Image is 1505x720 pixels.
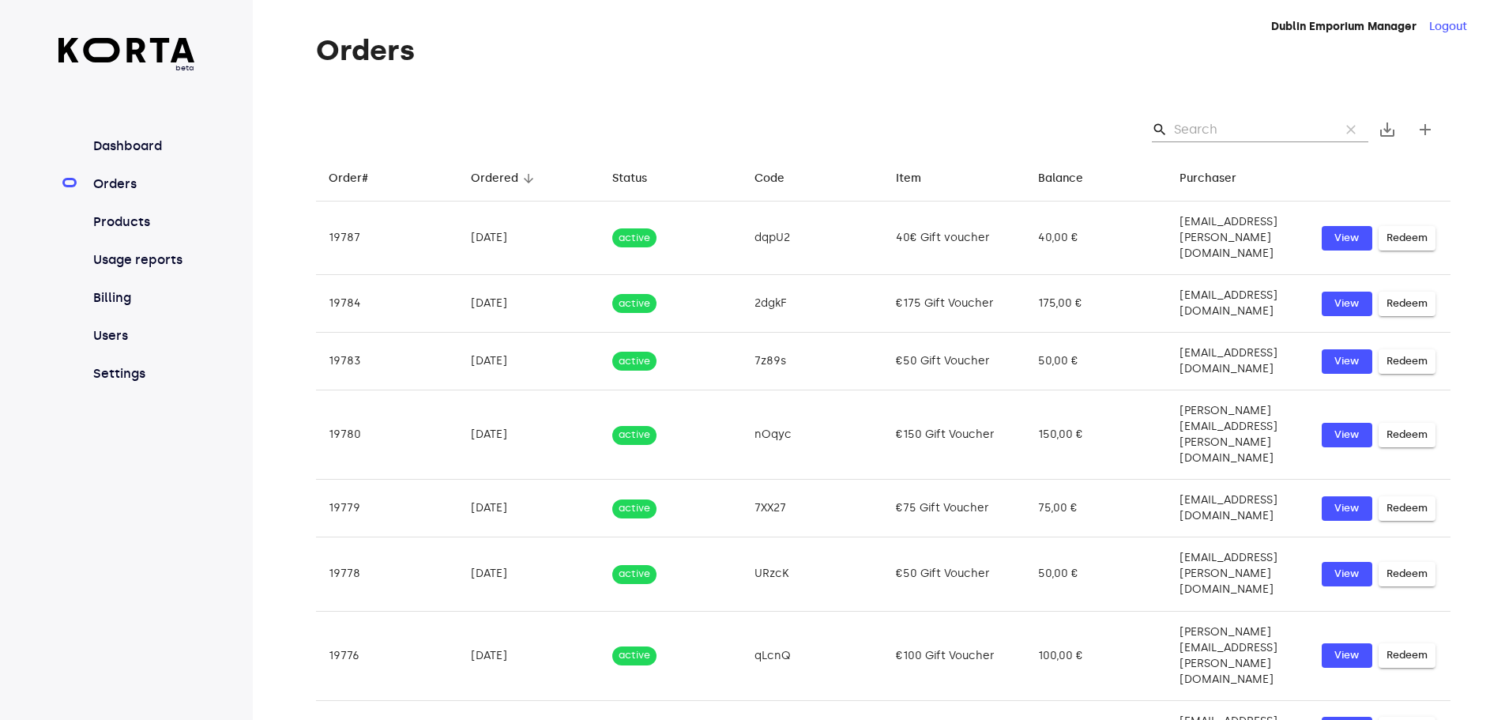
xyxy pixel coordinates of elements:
td: [DATE] [458,480,600,537]
span: View [1330,352,1364,371]
button: Redeem [1379,643,1435,668]
td: 19784 [316,275,458,333]
td: 2dgkF [742,275,884,333]
a: View [1322,562,1372,586]
span: View [1330,646,1364,665]
button: Create new gift card [1406,111,1444,149]
span: active [612,501,657,516]
div: Purchaser [1180,169,1236,188]
td: dqpU2 [742,202,884,275]
button: Logout [1429,19,1467,35]
span: View [1330,295,1364,313]
a: beta [58,38,195,74]
span: Purchaser [1180,169,1257,188]
span: Redeem [1386,352,1428,371]
span: arrow_downward [521,172,536,186]
span: add [1416,120,1435,139]
a: Settings [90,364,195,383]
td: 19787 [316,202,458,275]
span: active [612,296,657,311]
div: Item [896,169,921,188]
div: Ordered [471,169,518,188]
button: Redeem [1379,423,1435,447]
span: Redeem [1386,426,1428,444]
a: Dashboard [90,137,195,156]
span: active [612,354,657,369]
td: 100,00 € [1025,611,1168,700]
span: active [612,648,657,663]
button: Redeem [1379,496,1435,521]
a: Users [90,326,195,345]
button: View [1322,292,1372,316]
td: €50 Gift Voucher [883,537,1025,611]
td: 40€ Gift voucher [883,202,1025,275]
span: Redeem [1386,565,1428,583]
span: save_alt [1378,120,1397,139]
td: qLcnQ [742,611,884,700]
button: Redeem [1379,349,1435,374]
button: Redeem [1379,292,1435,316]
td: [EMAIL_ADDRESS][DOMAIN_NAME] [1167,333,1309,390]
td: €50 Gift Voucher [883,333,1025,390]
td: 7z89s [742,333,884,390]
a: Products [90,213,195,232]
span: active [612,567,657,582]
td: 40,00 € [1025,202,1168,275]
button: Redeem [1379,562,1435,586]
button: View [1322,423,1372,447]
td: [EMAIL_ADDRESS][DOMAIN_NAME] [1167,275,1309,333]
span: View [1330,565,1364,583]
span: Balance [1038,169,1104,188]
td: nOqyc [742,390,884,480]
td: [EMAIL_ADDRESS][DOMAIN_NAME] [1167,480,1309,537]
span: Item [896,169,942,188]
td: [PERSON_NAME][EMAIL_ADDRESS][PERSON_NAME][DOMAIN_NAME] [1167,390,1309,480]
div: Status [612,169,647,188]
span: Redeem [1386,229,1428,247]
td: €100 Gift Voucher [883,611,1025,700]
span: Search [1152,122,1168,138]
div: Order# [329,169,368,188]
button: View [1322,496,1372,521]
button: View [1322,226,1372,251]
td: 19778 [316,537,458,611]
td: [DATE] [458,333,600,390]
td: [PERSON_NAME][EMAIL_ADDRESS][PERSON_NAME][DOMAIN_NAME] [1167,611,1309,700]
td: URzcK [742,537,884,611]
span: Redeem [1386,499,1428,518]
span: Redeem [1386,646,1428,665]
td: 50,00 € [1025,333,1168,390]
img: Korta [58,38,195,62]
td: 7XX27 [742,480,884,537]
span: Redeem [1386,295,1428,313]
input: Search [1174,117,1327,142]
td: [DATE] [458,202,600,275]
a: Usage reports [90,251,195,270]
a: Billing [90,288,195,307]
td: [DATE] [458,537,600,611]
button: View [1322,643,1372,668]
td: 75,00 € [1025,480,1168,537]
td: [EMAIL_ADDRESS][PERSON_NAME][DOMAIN_NAME] [1167,537,1309,611]
div: Code [754,169,784,188]
h1: Orders [316,35,1450,66]
span: Order# [329,169,389,188]
span: Ordered [471,169,539,188]
td: 150,00 € [1025,390,1168,480]
td: [DATE] [458,611,600,700]
a: Orders [90,175,195,194]
span: active [612,231,657,246]
button: Redeem [1379,226,1435,251]
td: 19780 [316,390,458,480]
td: 19779 [316,480,458,537]
span: beta [58,62,195,74]
td: 19783 [316,333,458,390]
td: 50,00 € [1025,537,1168,611]
button: View [1322,349,1372,374]
td: [EMAIL_ADDRESS][PERSON_NAME][DOMAIN_NAME] [1167,202,1309,275]
td: €150 Gift Voucher [883,390,1025,480]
